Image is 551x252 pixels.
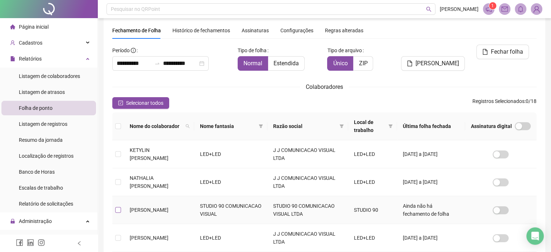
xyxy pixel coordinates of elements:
[401,56,465,71] button: [PERSON_NAME]
[27,239,34,246] span: linkedin
[397,140,465,168] td: [DATE] a [DATE]
[194,224,267,252] td: LED+LED
[19,24,49,30] span: Página inicial
[130,147,168,161] span: KETYLIN [PERSON_NAME]
[19,201,73,207] span: Relatório de solicitações
[19,169,55,175] span: Banco de Horas
[397,168,465,196] td: [DATE] a [DATE]
[267,196,348,224] td: STUDIO 90 COMUNICACAO VISUAL LTDA
[19,137,63,143] span: Resumo da jornada
[489,2,496,9] sup: 1
[238,46,267,54] span: Tipo de folha
[154,61,160,66] span: to
[19,105,53,111] span: Folha de ponto
[118,100,123,106] span: check-square
[407,61,413,66] span: file
[471,122,512,130] span: Assinatura digital
[267,168,348,196] td: J J COMUNICACAO VISUAL LTDA
[38,239,45,246] span: instagram
[517,6,524,12] span: bell
[19,89,65,95] span: Listagem de atrasos
[185,124,190,128] span: search
[19,73,80,79] span: Listagem de colaboradores
[130,175,168,189] span: NATHALIA [PERSON_NAME]
[387,117,394,136] span: filter
[19,218,52,224] span: Administração
[348,196,397,224] td: STUDIO 90
[10,56,15,61] span: file
[472,98,525,104] span: Registros Selecionados
[184,121,191,132] span: search
[10,40,15,45] span: user-add
[19,185,63,191] span: Escalas de trabalho
[19,121,67,127] span: Listagem de registros
[306,83,343,90] span: Colaboradores
[16,239,23,246] span: facebook
[242,28,269,33] span: Assinaturas
[274,60,299,67] span: Estendida
[348,224,397,252] td: LED+LED
[327,46,362,54] span: Tipo de arquivo
[397,224,465,252] td: [DATE] a [DATE]
[112,28,161,33] span: Fechamento de Folha
[416,59,459,68] span: [PERSON_NAME]
[476,45,529,59] button: Fechar folha
[19,56,42,62] span: Relatórios
[501,6,508,12] span: mail
[267,140,348,168] td: J J COMUNICACAO VISUAL LTDA
[257,121,264,132] span: filter
[403,203,449,217] span: Ainda não há fechamento de folha
[267,224,348,252] td: J J COMUNICACAO VISUAL LTDA
[130,122,183,130] span: Nome do colaborador
[526,227,544,245] div: Open Intercom Messenger
[325,28,363,33] span: Regras alteradas
[10,24,15,29] span: home
[19,40,42,46] span: Cadastros
[491,47,523,56] span: Fechar folha
[485,6,492,12] span: notification
[172,28,230,33] span: Histórico de fechamentos
[472,97,537,109] span: : 0 / 18
[154,61,160,66] span: swap-right
[339,124,344,128] span: filter
[426,7,431,12] span: search
[280,28,313,33] span: Configurações
[130,207,168,213] span: [PERSON_NAME]
[388,124,393,128] span: filter
[482,49,488,55] span: file
[348,168,397,196] td: LED+LED
[130,235,168,241] span: [PERSON_NAME]
[243,60,262,67] span: Normal
[273,122,337,130] span: Razão social
[259,124,263,128] span: filter
[19,153,74,159] span: Localização de registros
[194,168,267,196] td: LED+LED
[10,219,15,224] span: lock
[126,99,163,107] span: Selecionar todos
[354,118,385,134] span: Local de trabalho
[112,97,169,109] button: Selecionar todos
[531,4,542,15] img: 69465
[200,122,256,130] span: Nome fantasia
[77,241,82,246] span: left
[194,140,267,168] td: LED+LED
[348,140,397,168] td: LED+LED
[112,47,130,53] span: Período
[397,112,465,140] th: Última folha fechada
[131,48,136,53] span: info-circle
[440,5,479,13] span: [PERSON_NAME]
[491,3,494,8] span: 1
[333,60,347,67] span: Único
[338,121,345,132] span: filter
[194,196,267,224] td: STUDIO 90 COMUNICACAO VISUAL
[359,60,367,67] span: ZIP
